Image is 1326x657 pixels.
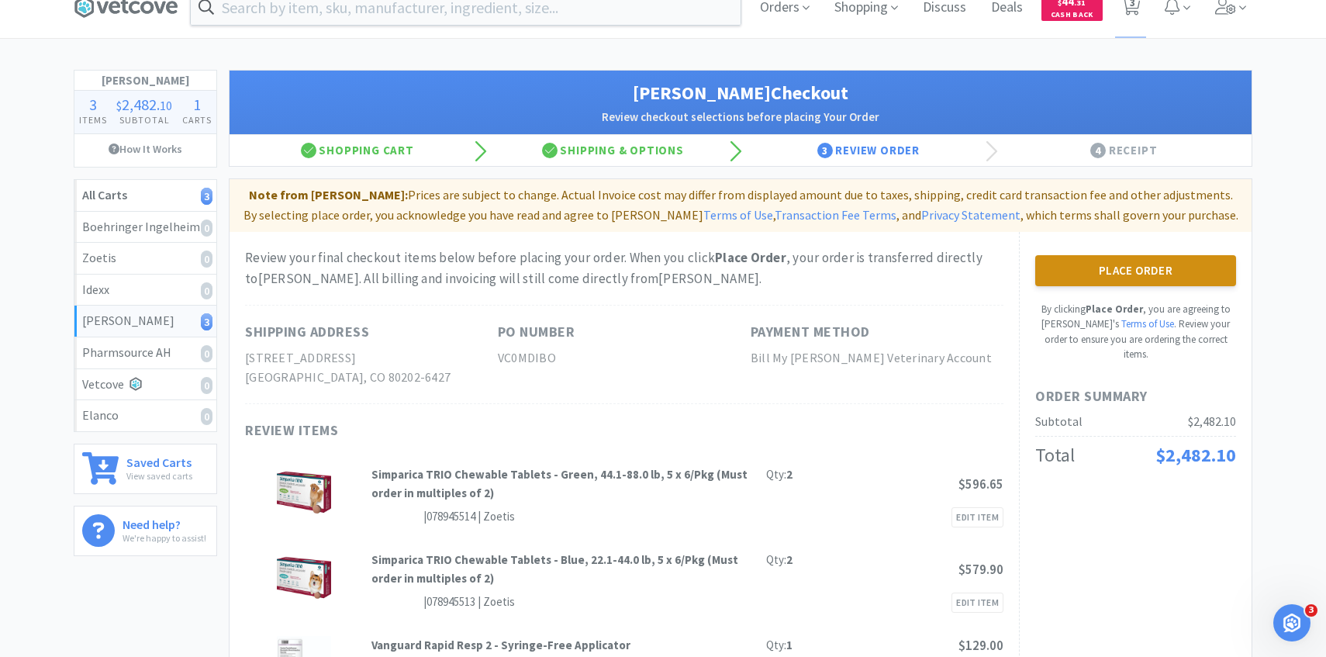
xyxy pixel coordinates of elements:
[1155,443,1236,467] span: $2,482.10
[82,280,209,300] div: Idexx
[1273,604,1310,641] iframe: Intercom live chat
[126,452,192,469] h6: Saved Carts
[236,185,1245,225] p: Prices are subject to change. Actual Invoice cost may differ from displayed amount due to taxes, ...
[421,593,515,611] div: | 078945513 | Zoetis
[1035,412,1083,432] div: Subtotal
[245,321,369,344] h1: Shipping Address
[74,337,216,369] a: Pharmsource AH0
[958,475,1003,493] span: $596.65
[82,343,209,363] div: Pharmsource AH
[485,135,741,166] div: Shipping & Options
[82,248,209,268] div: Zoetis
[116,98,122,113] span: $
[122,95,157,114] span: 2,482
[89,95,97,114] span: 3
[985,1,1029,15] a: Deals
[74,369,216,401] a: Vetcove0
[371,638,630,652] strong: Vanguard Rapid Resp 2 - Syringe-Free Applicator
[82,311,209,331] div: [PERSON_NAME]
[201,408,212,425] i: 0
[1115,2,1147,16] a: 3
[230,135,485,166] div: Shopping Cart
[245,420,710,442] h1: Review Items
[112,112,177,127] h4: Subtotal
[201,251,212,268] i: 0
[958,637,1003,654] span: $129.00
[277,465,331,520] img: 4684cc588f8f46c6bf1270a4d544cead_462246.jpeg
[371,467,748,500] strong: Simparica TRIO Chewable Tablets - Green, 44.1-88.0 lb, 5 x 6/Pkg (Must order in multiples of 2)
[786,638,792,652] strong: 1
[82,187,127,202] strong: All Carts
[817,143,833,158] span: 3
[751,348,1003,368] h2: Bill My [PERSON_NAME] Veterinary Account
[371,507,421,527] span: Unknown
[951,593,1003,613] a: Edit Item
[1051,11,1093,21] span: Cash Back
[951,507,1003,527] a: Edit Item
[1121,317,1174,330] a: Terms of Use
[1090,143,1106,158] span: 4
[82,217,209,237] div: Boehringer Ingelheim
[766,551,792,569] div: Qty:
[245,348,498,368] h2: [STREET_ADDRESS]
[277,551,331,605] img: c312a58dc2ec40858401a04cb33b127b_462244.jpeg
[74,243,216,275] a: Zoetis0
[766,465,792,484] div: Qty:
[74,275,216,306] a: Idexx0
[178,112,216,127] h4: Carts
[82,375,209,395] div: Vetcove
[245,108,1236,126] h2: Review checkout selections before placing Your Order
[123,531,206,545] p: We're happy to assist!
[245,78,1236,108] h1: [PERSON_NAME] Checkout
[245,368,498,388] h2: [GEOGRAPHIC_DATA], CO 80202-6427
[160,98,172,113] span: 10
[1035,441,1075,470] div: Total
[917,1,972,15] a: Discuss
[703,207,773,223] a: Terms of Use
[766,636,792,655] div: Qty:
[1035,386,1236,408] h1: Order Summary
[126,469,192,483] p: View saved carts
[201,188,212,205] i: 3
[498,348,751,368] h2: VC0MDIBO
[1035,302,1236,362] p: By clicking , you are agreeing to [PERSON_NAME]'s . Review your order to ensure you are ordering ...
[201,220,212,237] i: 0
[786,552,792,567] strong: 2
[74,134,216,164] a: How It Works
[741,135,996,166] div: Review Order
[74,212,216,244] a: Boehringer Ingelheim0
[996,135,1252,166] div: Receipt
[201,282,212,299] i: 0
[74,112,112,127] h4: Items
[1188,413,1236,429] span: $2,482.10
[958,561,1003,578] span: $579.90
[751,321,870,344] h1: Payment Method
[715,249,786,266] strong: Place Order
[123,514,206,531] h6: Need help?
[1086,303,1143,316] strong: Place Order
[421,507,515,526] div: | 078945514 | Zoetis
[74,71,216,91] h1: [PERSON_NAME]
[371,552,738,586] strong: Simparica TRIO Chewable Tablets - Blue, 22.1-44.0 lb, 5 x 6/Pkg (Must order in multiples of 2)
[201,345,212,362] i: 0
[921,207,1020,223] a: Privacy Statement
[74,444,217,494] a: Saved CartsView saved carts
[1305,604,1317,617] span: 3
[245,247,1003,289] div: Review your final checkout items below before placing your order. When you click , your order is ...
[82,406,209,426] div: Elanco
[371,593,421,612] span: Unknown
[249,187,408,202] strong: Note from [PERSON_NAME]:
[775,207,896,223] a: Transaction Fee Terms
[74,400,216,431] a: Elanco0
[201,377,212,394] i: 0
[201,313,212,330] i: 3
[74,180,216,212] a: All Carts3
[1035,255,1236,286] button: Place Order
[74,306,216,337] a: [PERSON_NAME]3
[498,321,575,344] h1: PO Number
[112,97,177,112] div: .
[193,95,201,114] span: 1
[786,467,792,482] strong: 2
